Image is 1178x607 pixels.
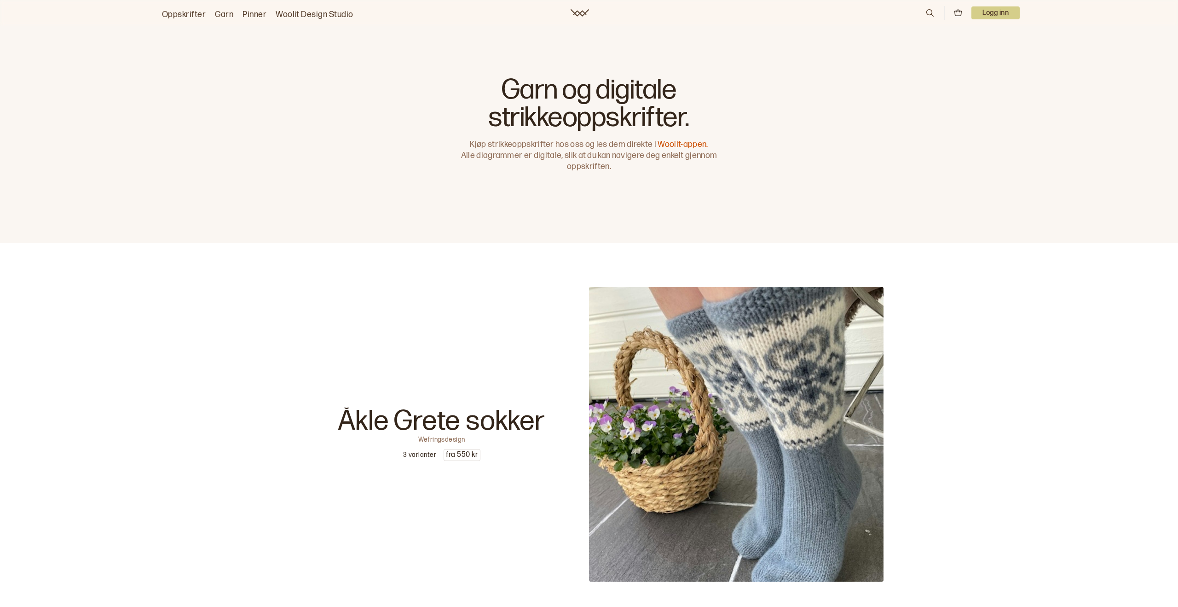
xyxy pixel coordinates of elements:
[338,408,545,435] p: Åkle Grete sokker
[444,449,480,461] p: fra 550 kr
[33,287,1145,582] a: Wefringsdesign Caroline Nasjonalromantiske sokker som er inspirert av mammas gamle åkle. I Busker...
[243,8,266,21] a: Pinner
[162,8,206,21] a: Oppskrifter
[276,8,353,21] a: Woolit Design Studio
[456,76,722,132] h1: Garn og digitale strikkeoppskrifter.
[971,6,1020,19] button: User dropdown
[658,140,708,149] a: Woolit-appen.
[215,8,233,21] a: Garn
[571,9,589,17] a: Woolit
[418,435,465,442] p: Wefringsdesign
[403,450,436,460] p: 3 varianter
[456,139,722,172] p: Kjøp strikkeoppskrifter hos oss og les dem direkte i Alle diagrammer er digitale, slik at du kan ...
[589,287,883,582] img: Wefringsdesign Caroline Nasjonalromantiske sokker som er inspirert av mammas gamle åkle. I Busker...
[971,6,1020,19] p: Logg inn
